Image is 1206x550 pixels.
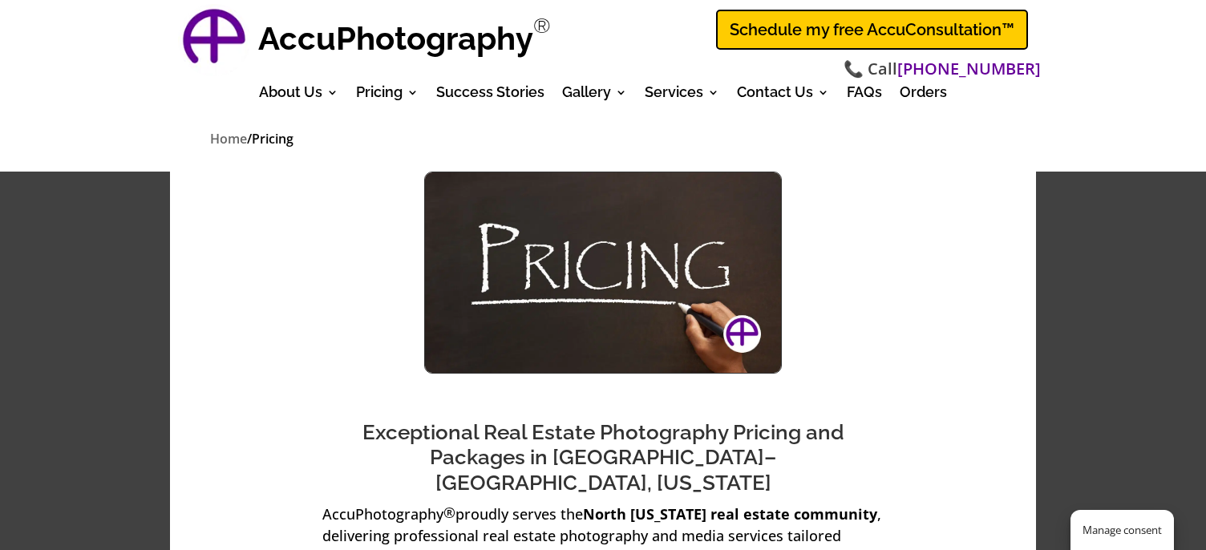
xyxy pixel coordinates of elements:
[844,58,1041,81] span: 📞 Call
[737,87,829,104] a: Contact Us
[178,4,250,76] a: AccuPhotography Logo - Professional Real Estate Photography and Media Services in Dallas, Texas
[900,87,947,104] a: Orders
[562,87,627,104] a: Gallery
[178,4,250,76] img: AccuPhotography
[533,14,551,38] sup: Registered Trademark
[443,503,455,522] sup: ®
[252,130,293,148] span: Pricing
[716,10,1028,50] a: Schedule my free AccuConsultation™
[847,87,882,104] a: FAQs
[1070,510,1174,550] button: Manage consent
[362,420,844,494] span: Exceptional Real Estate Photography Pricing and Packages in [GEOGRAPHIC_DATA]–[GEOGRAPHIC_DATA], ...
[259,87,338,104] a: About Us
[645,87,719,104] a: Services
[170,383,1036,391] h3: Real Estate Photography Pricing: Affordable Packages
[258,19,533,57] strong: AccuPhotography
[210,130,247,149] a: Home
[356,87,419,104] a: Pricing
[897,58,1041,81] a: [PHONE_NUMBER]
[210,128,996,150] nav: breadcrumbs
[583,504,877,524] strong: North [US_STATE] real estate community
[247,130,252,148] span: /
[436,87,544,104] a: Success Stories
[425,172,781,373] img: Real Estate Photography Pricing: Affordable Packages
